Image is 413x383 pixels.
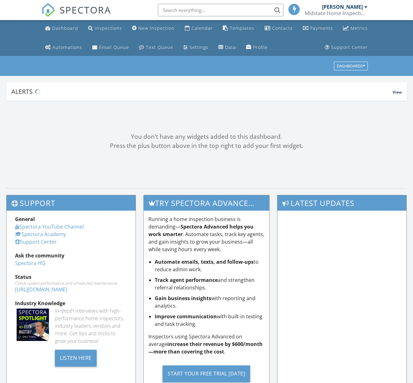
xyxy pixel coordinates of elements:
a: Dashboard [43,23,81,34]
div: Data [225,44,236,50]
div: Midstate Home Inspections LLC [305,10,367,16]
li: to reduce admin work. [155,258,264,273]
div: Industry Knowledge [15,299,127,307]
h3: Support [7,195,136,211]
div: Email Queue [99,44,129,50]
strong: increase their revenue by $600/month—more than covering the cost [148,341,263,355]
a: Email Queue [90,42,131,53]
div: Metrics [351,25,368,31]
p: Inspectors using Spectora Advanced on average . [148,333,264,355]
a: Contacts [262,23,295,34]
div: In-depth interviews with high-performance home inspectors, industry leaders, vendors and more. Ge... [55,307,127,345]
h3: Latest Updates [277,195,406,211]
div: Calendar [191,25,213,31]
div: Status [15,273,127,281]
strong: Improve communication [155,313,217,320]
a: Calendar [182,23,215,34]
a: Settings [181,42,211,53]
a: SPECTORA [41,8,111,22]
div: Support Center [331,44,368,50]
div: You don't have any widgets added to this dashboard. [6,132,407,141]
div: Automations [52,44,82,50]
a: Company Profile [244,42,270,53]
div: Check system performance and scheduled maintenance. [15,281,127,286]
a: Automations (Basic) [43,42,85,53]
div: [PERSON_NAME] [322,4,363,10]
a: Inspections [86,23,125,34]
div: Payments [310,25,333,31]
span: View [393,89,402,95]
a: Spectora HQ [15,260,45,267]
button: Dashboards [334,62,368,71]
strong: Gain business insights [155,295,211,302]
div: Dashboard [52,25,78,31]
li: with built-in texting and task tracking. [155,313,264,328]
a: Spectora YouTube Channel [15,223,84,230]
a: Support Center [15,238,57,245]
a: Text Queue [137,42,176,53]
div: Inspections [95,25,122,31]
p: Running a home inspection business is demanding— . Automate tasks, track key agents, and gain ins... [148,215,264,253]
input: Search everything... [158,4,283,16]
a: [URL][DOMAIN_NAME] [15,286,67,293]
div: Profile [253,44,268,50]
img: Spectoraspolightmain [17,309,49,341]
div: Templates [230,25,254,31]
div: Press the plus button above in the top right to add your first widget. [6,141,407,150]
a: New Inspection [130,23,177,34]
div: Alerts [11,87,393,96]
div: New Inspection [138,25,174,31]
a: Metrics [341,23,370,34]
a: Payments [300,23,335,34]
div: Listen Here [55,350,97,367]
div: Contacts [272,25,293,31]
a: Support Center [322,42,370,53]
a: Templates [220,23,257,34]
div: Dashboards [337,64,365,68]
img: The Best Home Inspection Software - Spectora [41,3,55,17]
strong: Spectora Advanced helps you work smarter [148,223,254,238]
div: Start Your Free Trial [DATE] [163,365,250,382]
strong: General [15,216,35,223]
span: SPECTORA [60,3,111,16]
strong: Track agent performance [155,277,218,283]
li: and strengthen referral relationships. [155,276,264,291]
div: Settings [190,44,208,50]
a: Listen Here [55,354,97,361]
li: with reporting and analytics. [155,294,264,310]
strong: Automate emails, texts, and follow-ups [155,258,254,265]
a: Data [216,42,239,53]
a: Spectora Academy [15,231,66,238]
div: Ask the community [15,252,127,259]
div: Text Queue [146,44,173,50]
h3: Try spectora advanced [DATE] [144,195,269,211]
